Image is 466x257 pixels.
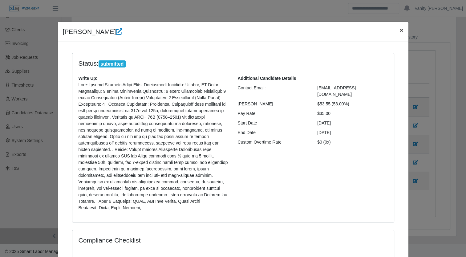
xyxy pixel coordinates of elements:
p: Lore: Ipsumd Sitametc Adipi Elits: Doeiusmodt Incididu: Utlabor, ET Dolor Magnaaliqu: 9 enima Min... [79,82,229,211]
span: × [399,27,403,34]
div: Start Date [233,120,313,126]
div: [DATE] [313,120,392,126]
div: Pay Rate [233,110,313,117]
span: $0 (0x) [317,140,331,145]
button: Close [395,22,408,38]
div: Contact Email: [233,85,313,98]
b: Write Up: [79,76,98,81]
b: Additional Candidate Details [238,76,296,81]
div: [PERSON_NAME] [233,101,313,107]
span: [EMAIL_ADDRESS][DOMAIN_NAME] [317,85,356,97]
h4: Status: [79,59,308,68]
div: End Date [233,129,313,136]
div: Custom Overtime Rate [233,139,313,145]
div: $35.00 [313,110,392,117]
h4: [PERSON_NAME] [63,27,123,37]
div: $53.55 (53.00%) [313,101,392,107]
span: submitted [99,60,126,68]
span: [DATE] [317,130,331,135]
h4: Compliance Checklist [79,236,282,244]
